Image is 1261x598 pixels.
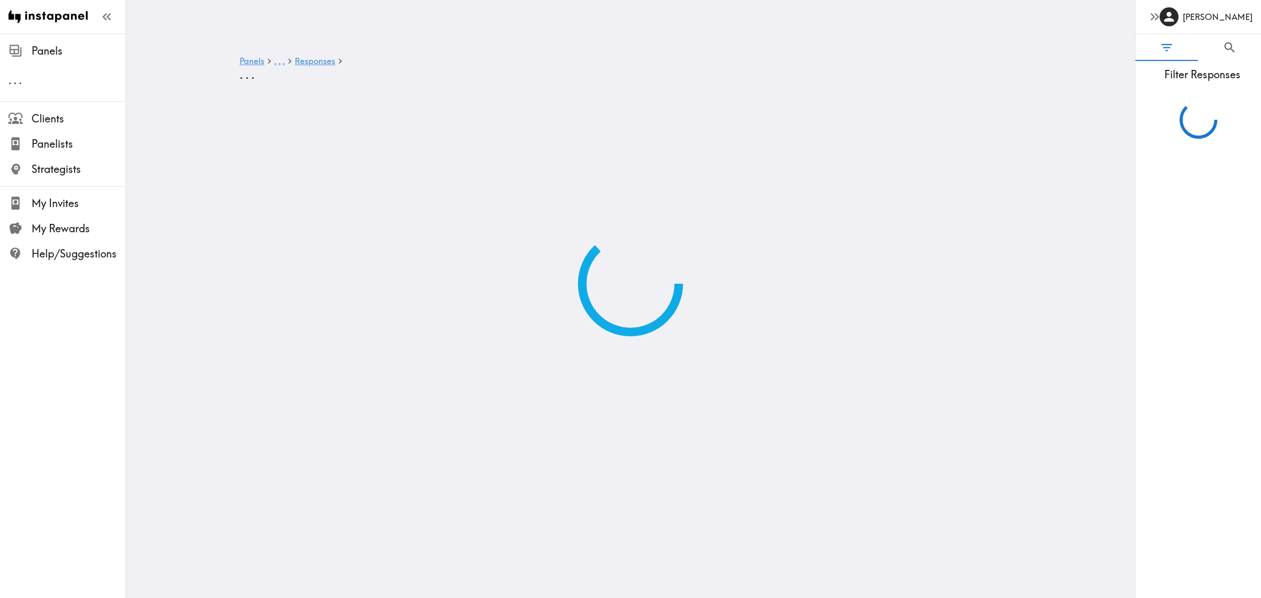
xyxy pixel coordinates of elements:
[274,57,285,67] a: ...
[1223,40,1237,55] span: Search
[32,221,126,236] span: My Rewards
[32,111,126,126] span: Clients
[274,56,276,66] span: .
[32,196,126,211] span: My Invites
[8,74,12,87] span: .
[283,56,285,66] span: .
[245,66,249,82] span: .
[251,66,255,82] span: .
[278,56,281,66] span: .
[19,74,22,87] span: .
[1183,11,1253,23] h6: [PERSON_NAME]
[1135,34,1198,61] button: Filter Responses
[32,246,126,261] span: Help/Suggestions
[32,162,126,177] span: Strategists
[14,74,17,87] span: .
[32,44,126,58] span: Panels
[1144,67,1261,82] span: Filter Responses
[240,57,264,67] a: Panels
[240,66,243,82] span: .
[295,57,335,67] a: Responses
[32,137,126,151] span: Panelists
